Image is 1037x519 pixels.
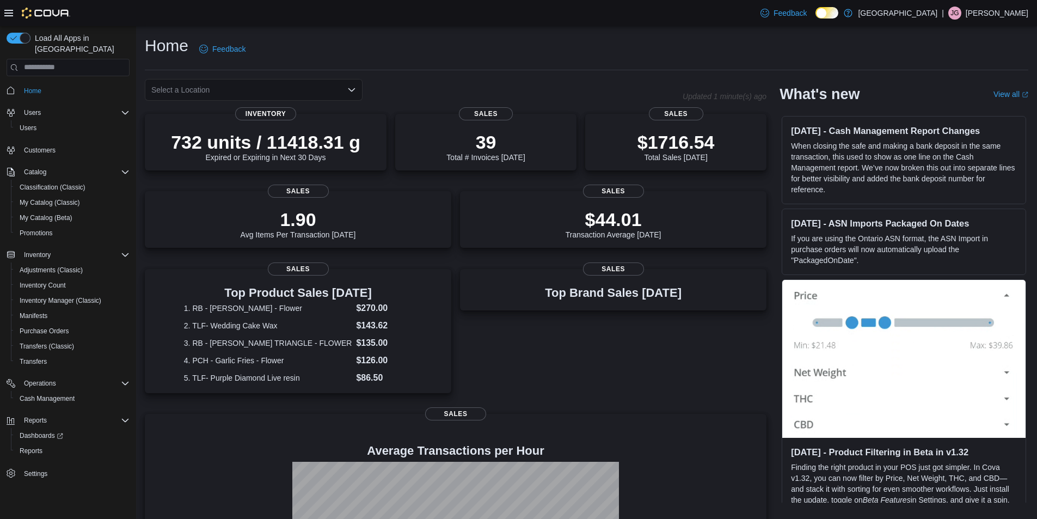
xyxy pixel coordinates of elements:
input: Dark Mode [815,7,838,19]
span: Feedback [774,8,807,19]
a: Inventory Count [15,279,70,292]
span: JG [950,7,959,20]
button: Promotions [11,225,134,241]
span: Sales [425,407,486,420]
button: Operations [2,376,134,391]
span: Inventory [24,251,51,259]
span: Home [24,87,41,95]
button: Inventory [2,247,134,262]
p: 39 [446,131,525,153]
div: Total # Invoices [DATE] [446,131,525,162]
nav: Complex example [7,78,130,510]
button: Inventory Count [11,278,134,293]
span: Users [15,121,130,135]
a: Manifests [15,309,52,322]
a: Home [20,84,46,97]
button: Users [11,120,134,136]
span: Load All Apps in [GEOGRAPHIC_DATA] [30,33,130,54]
span: Adjustments (Classic) [15,264,130,277]
span: My Catalog (Beta) [15,211,130,224]
p: 1.90 [241,209,356,230]
span: Home [20,84,130,97]
p: [PERSON_NAME] [966,7,1028,20]
a: My Catalog (Beta) [15,211,77,224]
span: Sales [268,185,329,198]
span: Users [24,108,41,117]
dd: $270.00 [356,302,412,315]
span: Inventory Manager (Classic) [15,294,130,307]
span: Cash Management [20,394,75,403]
span: Operations [20,377,130,390]
em: Beta Features [863,496,911,504]
h3: [DATE] - ASN Imports Packaged On Dates [791,218,1017,229]
span: Sales [268,262,329,276]
dd: $135.00 [356,337,412,350]
p: $1716.54 [637,131,715,153]
a: Transfers (Classic) [15,340,78,353]
a: Settings [20,467,52,480]
div: Expired or Expiring in Next 30 Days [171,131,360,162]
span: Sales [583,185,644,198]
span: Inventory [20,248,130,261]
button: Inventory [20,248,55,261]
span: Settings [24,469,47,478]
span: Transfers (Classic) [15,340,130,353]
div: Avg Items Per Transaction [DATE] [241,209,356,239]
p: $44.01 [566,209,661,230]
span: Cash Management [15,392,130,405]
span: Reports [24,416,47,425]
span: Promotions [20,229,53,237]
a: Promotions [15,227,57,240]
button: My Catalog (Beta) [11,210,134,225]
p: Finding the right product in your POS just got simpler. In Cova v1.32, you can now filter by Pric... [791,462,1017,516]
button: Adjustments (Classic) [11,262,134,278]
a: Dashboards [15,429,68,442]
button: Purchase Orders [11,323,134,339]
h3: [DATE] - Product Filtering in Beta in v1.32 [791,447,1017,457]
span: Operations [24,379,56,388]
span: Classification (Classic) [20,183,85,192]
button: Users [2,105,134,120]
span: Reports [15,444,130,457]
p: Updated 1 minute(s) ago [683,92,766,101]
button: Open list of options [347,86,356,94]
button: Transfers [11,354,134,369]
dt: 3. RB - [PERSON_NAME] TRIANGLE - FLOWER [184,338,352,349]
button: Classification (Classic) [11,180,134,195]
a: My Catalog (Classic) [15,196,84,209]
a: Inventory Manager (Classic) [15,294,106,307]
span: Inventory Count [20,281,66,290]
span: My Catalog (Classic) [20,198,80,207]
span: Transfers [15,355,130,368]
a: Cash Management [15,392,79,405]
button: Transfers (Classic) [11,339,134,354]
svg: External link [1022,91,1028,98]
span: Sales [649,107,703,120]
p: When closing the safe and making a bank deposit in the same transaction, this used to show as one... [791,141,1017,195]
p: [GEOGRAPHIC_DATA] [858,7,937,20]
span: Manifests [20,312,47,320]
h3: Top Brand Sales [DATE] [545,286,682,300]
a: Purchase Orders [15,325,73,338]
button: Manifests [11,308,134,323]
div: Jesus Gonzalez [948,7,961,20]
button: Catalog [20,166,51,179]
span: Reports [20,447,42,455]
span: Customers [24,146,56,155]
a: Adjustments (Classic) [15,264,87,277]
a: Users [15,121,41,135]
span: Catalog [24,168,46,176]
div: Transaction Average [DATE] [566,209,661,239]
div: Total Sales [DATE] [637,131,715,162]
button: Operations [20,377,60,390]
span: Adjustments (Classic) [20,266,83,274]
span: Inventory [235,107,296,120]
span: Dashboards [15,429,130,442]
span: Sales [583,262,644,276]
span: Users [20,106,130,119]
dt: 1. RB - [PERSON_NAME] - Flower [184,303,352,314]
span: My Catalog (Classic) [15,196,130,209]
span: Transfers (Classic) [20,342,74,351]
a: Transfers [15,355,51,368]
span: Classification (Classic) [15,181,130,194]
